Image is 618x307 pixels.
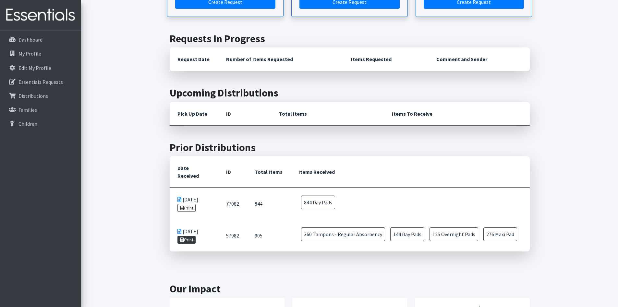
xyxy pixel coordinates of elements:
span: 144 Day Pads [390,227,424,241]
a: Edit My Profile [3,61,79,74]
td: [DATE] [170,220,218,251]
th: Request Date [170,47,218,71]
th: Number of Items Requested [218,47,344,71]
td: 905 [247,220,291,251]
th: Total Items [271,102,384,126]
th: Items To Receive [384,102,530,126]
p: Edit My Profile [18,65,51,71]
span: 276 Maxi Pad [483,227,517,241]
p: Dashboard [18,36,42,43]
p: My Profile [18,50,41,57]
p: Distributions [18,93,48,99]
th: Comment and Sender [429,47,529,71]
a: Essentials Requests [3,75,79,88]
th: ID [218,156,247,188]
th: Pick Up Date [170,102,218,126]
th: Total Items [247,156,291,188]
td: 57982 [218,220,247,251]
td: [DATE] [170,188,218,220]
h2: Requests In Progress [170,32,530,45]
th: ID [218,102,271,126]
span: 844 Day Pads [301,196,335,209]
th: Items Received [291,156,529,188]
span: 360 Tampons - Regular Absorbency [301,227,385,241]
a: Print [177,204,196,212]
a: Dashboard [3,33,79,46]
h2: Upcoming Distributions [170,87,530,99]
td: 844 [247,188,291,220]
th: Items Requested [343,47,429,71]
p: Families [18,107,37,113]
a: Families [3,103,79,116]
th: Date Received [170,156,218,188]
p: Essentials Requests [18,79,63,85]
p: Children [18,121,37,127]
a: Distributions [3,89,79,102]
h2: Our Impact [170,283,530,295]
td: 77082 [218,188,247,220]
a: Children [3,117,79,130]
img: HumanEssentials [3,4,79,26]
a: My Profile [3,47,79,60]
a: Print [177,236,196,244]
span: 125 Overnight Pads [430,227,478,241]
h2: Prior Distributions [170,141,530,154]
